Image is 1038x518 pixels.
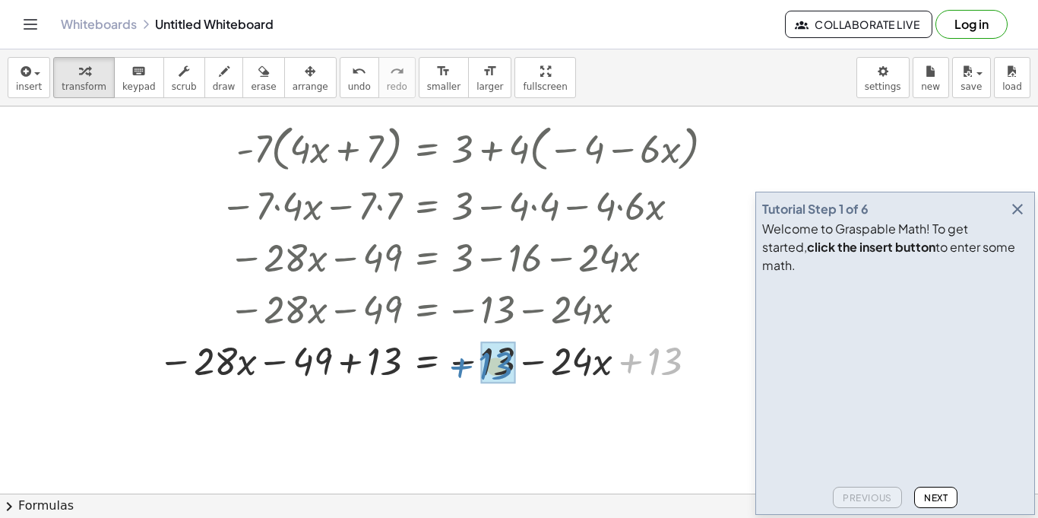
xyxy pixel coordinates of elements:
[18,12,43,37] button: Toggle navigation
[514,57,575,98] button: fullscreen
[352,62,366,81] i: undo
[172,81,197,92] span: scrub
[419,57,469,98] button: format_sizesmaller
[807,239,935,255] b: click the insert button
[53,57,115,98] button: transform
[251,81,276,92] span: erase
[204,57,244,98] button: draw
[122,81,156,92] span: keypad
[16,81,42,92] span: insert
[914,487,957,508] button: Next
[340,57,379,98] button: undoundo
[921,81,940,92] span: new
[924,492,948,504] span: Next
[378,57,416,98] button: redoredo
[8,57,50,98] button: insert
[523,81,567,92] span: fullscreen
[476,81,503,92] span: larger
[213,81,236,92] span: draw
[960,81,982,92] span: save
[436,62,451,81] i: format_size
[798,17,919,31] span: Collaborate Live
[163,57,205,98] button: scrub
[390,62,404,81] i: redo
[483,62,497,81] i: format_size
[935,10,1008,39] button: Log in
[62,81,106,92] span: transform
[131,62,146,81] i: keyboard
[952,57,991,98] button: save
[242,57,284,98] button: erase
[284,57,337,98] button: arrange
[114,57,164,98] button: keyboardkeypad
[856,57,910,98] button: settings
[762,220,1028,275] div: Welcome to Graspable Math! To get started, to enter some math.
[913,57,949,98] button: new
[865,81,901,92] span: settings
[468,57,511,98] button: format_sizelarger
[1002,81,1022,92] span: load
[994,57,1030,98] button: load
[785,11,932,38] button: Collaborate Live
[61,17,137,32] a: Whiteboards
[387,81,407,92] span: redo
[348,81,371,92] span: undo
[293,81,328,92] span: arrange
[427,81,460,92] span: smaller
[762,200,869,218] div: Tutorial Step 1 of 6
